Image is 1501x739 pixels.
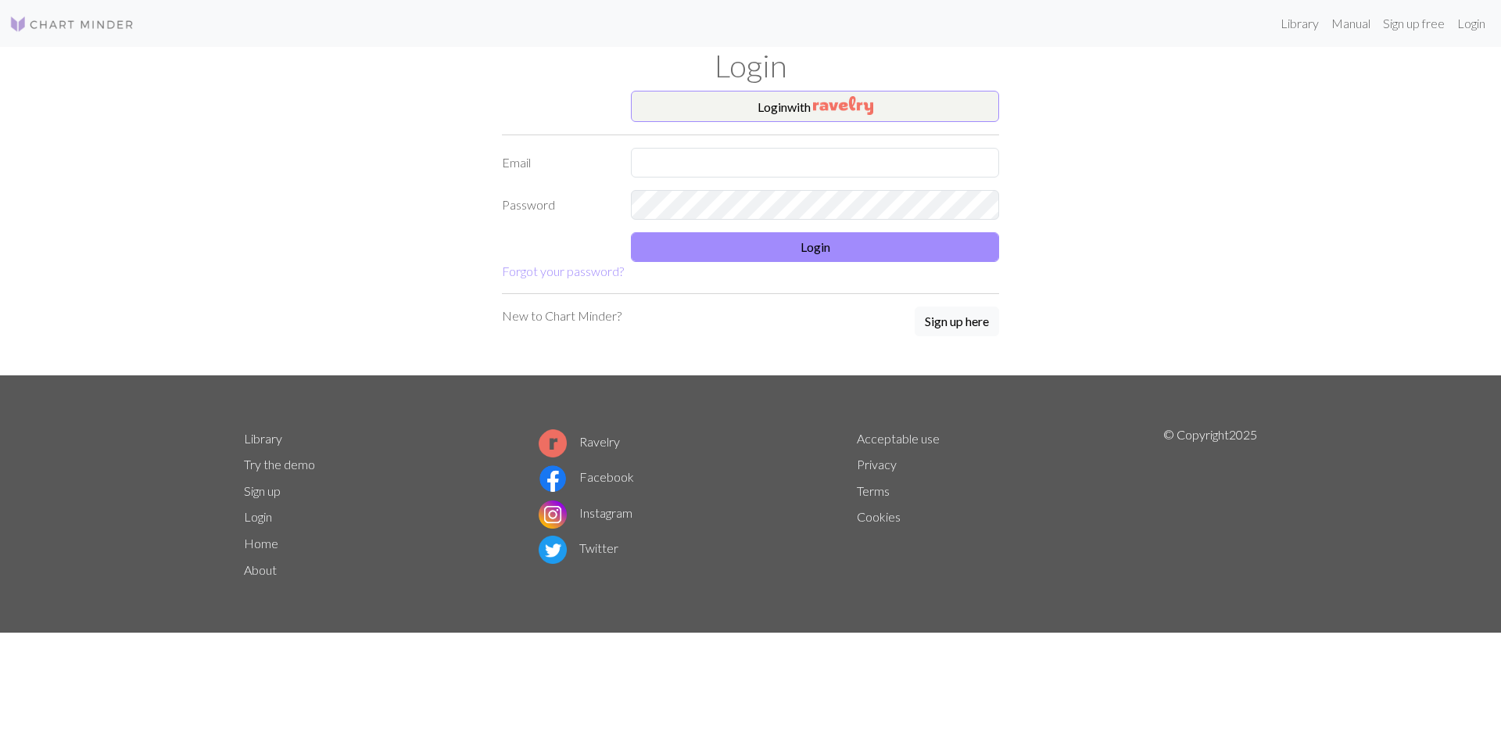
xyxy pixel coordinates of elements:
img: Instagram logo [539,500,567,529]
label: Password [493,190,622,220]
h1: Login [235,47,1266,84]
img: Ravelry [813,96,873,115]
a: Forgot your password? [502,264,624,278]
a: Login [244,509,272,524]
a: Ravelry [539,434,620,449]
p: © Copyright 2025 [1163,425,1257,583]
img: Facebook logo [539,465,567,493]
a: About [244,562,277,577]
button: Login [631,232,999,262]
p: New to Chart Minder? [502,307,622,325]
a: Sign up here [915,307,999,338]
a: Library [244,431,282,446]
a: Privacy [857,457,897,472]
a: Cookies [857,509,901,524]
a: Facebook [539,469,634,484]
a: Terms [857,483,890,498]
img: Logo [9,15,134,34]
a: Try the demo [244,457,315,472]
a: Manual [1325,8,1377,39]
a: Acceptable use [857,431,940,446]
img: Ravelry logo [539,429,567,457]
label: Email [493,148,622,178]
a: Sign up free [1377,8,1451,39]
a: Library [1274,8,1325,39]
a: Twitter [539,540,618,555]
a: Login [1451,8,1492,39]
button: Loginwith [631,91,999,122]
a: Home [244,536,278,551]
img: Twitter logo [539,536,567,564]
a: Instagram [539,505,632,520]
button: Sign up here [915,307,999,336]
a: Sign up [244,483,281,498]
